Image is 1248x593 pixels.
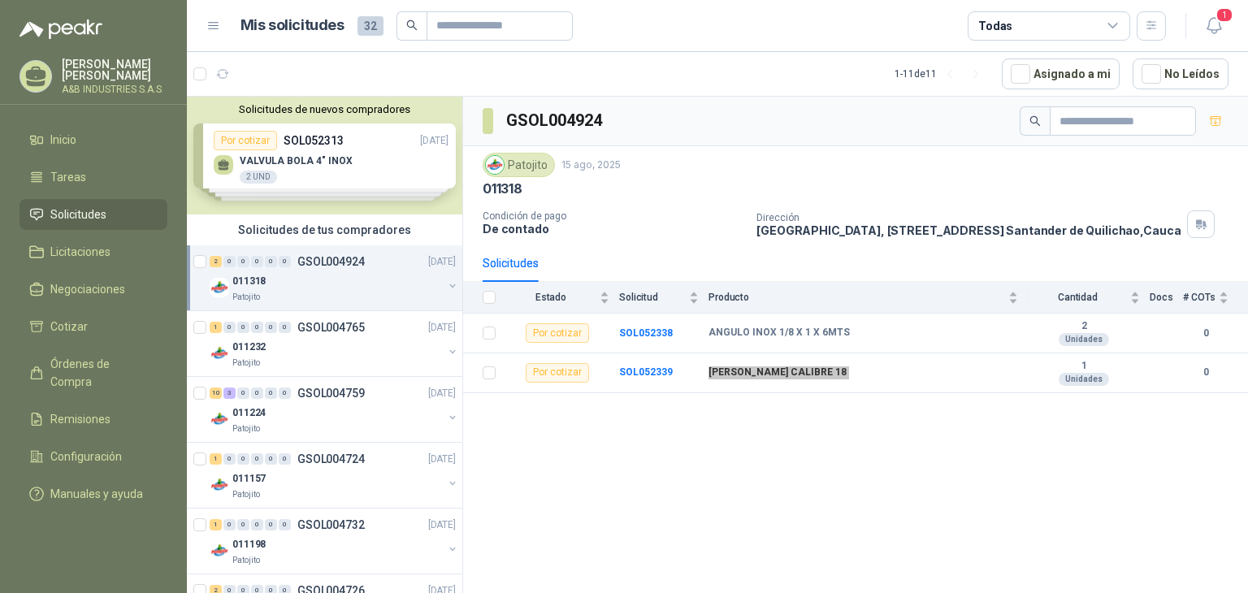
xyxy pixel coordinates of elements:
[1028,282,1150,314] th: Cantidad
[19,311,167,342] a: Cotizar
[1183,326,1228,341] b: 0
[483,222,743,236] p: De contado
[708,282,1028,314] th: Producto
[223,519,236,530] div: 0
[19,441,167,472] a: Configuración
[232,471,266,487] p: 011157
[19,199,167,230] a: Solicitudes
[708,292,1005,303] span: Producto
[506,108,604,133] h3: GSOL004924
[526,323,589,343] div: Por cotizar
[265,453,277,465] div: 0
[483,210,743,222] p: Condición de pago
[428,452,456,467] p: [DATE]
[1183,282,1248,314] th: # COTs
[210,256,222,267] div: 2
[619,282,708,314] th: Solicitud
[978,17,1012,35] div: Todas
[19,236,167,267] a: Licitaciones
[237,519,249,530] div: 0
[223,387,236,399] div: 3
[210,278,229,297] img: Company Logo
[223,322,236,333] div: 0
[251,519,263,530] div: 0
[210,541,229,561] img: Company Logo
[1183,292,1215,303] span: # COTs
[237,387,249,399] div: 0
[1059,333,1109,346] div: Unidades
[50,131,76,149] span: Inicio
[50,355,152,391] span: Órdenes de Compra
[619,366,673,378] b: SOL052339
[708,366,847,379] b: [PERSON_NAME] CALIBRE 18
[483,153,555,177] div: Patojito
[232,537,266,552] p: 011198
[210,475,229,495] img: Company Logo
[232,422,260,435] p: Patojito
[1183,365,1228,380] b: 0
[187,97,462,214] div: Solicitudes de nuevos compradoresPor cotizarSOL052313[DATE] VALVULA BOLA 4" INOX2 UNDPor cotizarS...
[505,292,596,303] span: Estado
[1199,11,1228,41] button: 1
[428,320,456,335] p: [DATE]
[210,409,229,429] img: Company Logo
[756,212,1181,223] p: Dirección
[210,322,222,333] div: 1
[251,387,263,399] div: 0
[232,488,260,501] p: Patojito
[1029,115,1041,127] span: search
[265,387,277,399] div: 0
[297,453,365,465] p: GSOL004724
[240,14,344,37] h1: Mis solicitudes
[406,19,418,31] span: search
[1002,58,1120,89] button: Asignado a mi
[297,256,365,267] p: GSOL004924
[50,280,125,298] span: Negociaciones
[19,348,167,397] a: Órdenes de Compra
[50,168,86,186] span: Tareas
[561,158,621,173] p: 15 ago, 2025
[526,363,589,383] div: Por cotizar
[62,58,167,81] p: [PERSON_NAME] [PERSON_NAME]
[1028,320,1140,333] b: 2
[210,252,459,304] a: 2 0 0 0 0 0 GSOL004924[DATE] Company Logo011318Patojito
[50,485,143,503] span: Manuales y ayuda
[297,387,365,399] p: GSOL004759
[232,340,266,355] p: 011232
[187,214,462,245] div: Solicitudes de tus compradores
[50,448,122,465] span: Configuración
[1215,7,1233,23] span: 1
[210,449,459,501] a: 1 0 0 0 0 0 GSOL004724[DATE] Company Logo011157Patojito
[279,519,291,530] div: 0
[232,291,260,304] p: Patojito
[486,156,504,174] img: Company Logo
[232,554,260,567] p: Patojito
[210,344,229,363] img: Company Logo
[50,243,110,261] span: Licitaciones
[19,162,167,193] a: Tareas
[483,254,539,272] div: Solicitudes
[251,453,263,465] div: 0
[232,405,266,421] p: 011224
[223,256,236,267] div: 0
[237,322,249,333] div: 0
[619,292,686,303] span: Solicitud
[279,256,291,267] div: 0
[251,322,263,333] div: 0
[279,322,291,333] div: 0
[19,274,167,305] a: Negociaciones
[483,180,522,197] p: 011318
[50,206,106,223] span: Solicitudes
[232,274,266,289] p: 011318
[1133,58,1228,89] button: No Leídos
[251,256,263,267] div: 0
[505,282,619,314] th: Estado
[1028,292,1127,303] span: Cantidad
[265,322,277,333] div: 0
[210,519,222,530] div: 1
[19,404,167,435] a: Remisiones
[619,327,673,339] a: SOL052338
[210,383,459,435] a: 10 3 0 0 0 0 GSOL004759[DATE] Company Logo011224Patojito
[232,357,260,370] p: Patojito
